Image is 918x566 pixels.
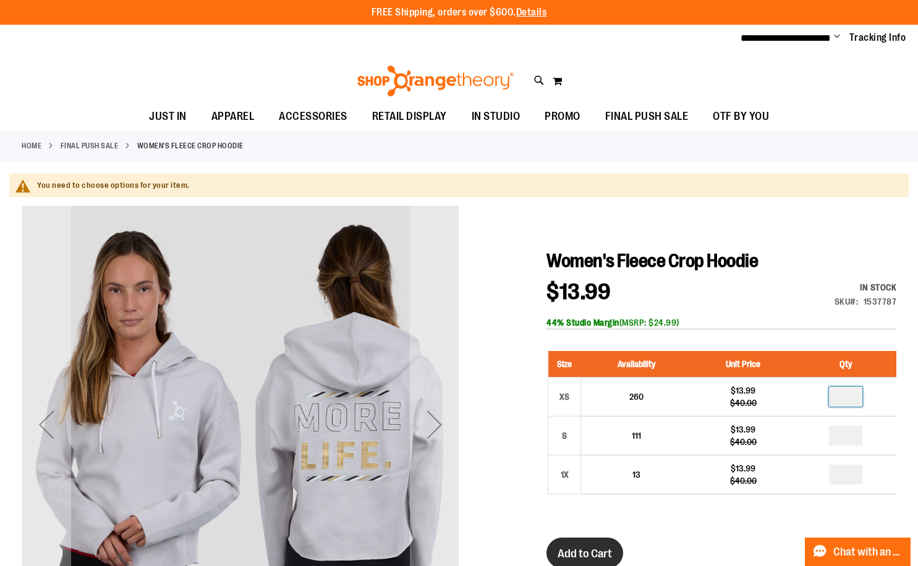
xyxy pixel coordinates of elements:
[834,32,840,44] button: Account menu
[22,140,41,151] a: Home
[555,426,574,445] div: S
[372,6,547,20] p: FREE Shipping, orders over $600.
[558,547,612,560] span: Add to Cart
[835,281,897,294] div: Availability
[632,431,641,441] span: 111
[199,103,267,131] a: APPAREL
[459,103,533,131] a: IN STUDIO
[355,65,516,96] img: Shop Orangetheory
[593,103,701,130] a: FINAL PUSH SALE
[698,475,789,487] div: $40.00
[546,316,896,329] div: (MSRP: $24.99)
[546,279,610,305] span: $13.99
[372,103,447,130] span: RETAIL DISPLAY
[692,351,796,378] th: Unit Price
[713,103,769,130] span: OTF BY YOU
[360,103,459,131] a: RETAIL DISPLAY
[472,103,521,130] span: IN STUDIO
[555,387,574,406] div: XS
[605,103,689,130] span: FINAL PUSH SALE
[835,281,897,294] div: In stock
[545,103,580,130] span: PROMO
[137,103,199,131] a: JUST IN
[864,295,897,308] div: 1537787
[629,392,644,402] span: 260
[849,31,906,44] a: Tracking Info
[516,7,547,18] a: Details
[833,546,903,558] span: Chat with an Expert
[37,180,899,192] div: You need to choose options for your item.
[632,470,640,479] span: 13
[555,465,574,484] div: 1X
[137,140,244,151] strong: Women's Fleece Crop Hoodie
[698,436,789,448] div: $40.00
[795,351,896,378] th: Qty
[61,140,119,151] a: FINAL PUSH SALE
[211,103,255,130] span: APPAREL
[805,538,911,566] button: Chat with an Expert
[279,103,347,130] span: ACCESSORIES
[546,250,758,271] span: Women's Fleece Crop Hoodie
[698,462,789,475] div: $13.99
[548,351,581,378] th: Size
[698,423,789,436] div: $13.99
[700,103,781,131] a: OTF BY YOU
[532,103,593,131] a: PROMO
[835,297,859,306] strong: SKU
[149,103,187,130] span: JUST IN
[581,351,692,378] th: Availability
[698,397,789,409] div: $40.00
[266,103,360,131] a: ACCESSORIES
[698,384,789,397] div: $13.99
[546,318,619,327] b: 44% Studio Margin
